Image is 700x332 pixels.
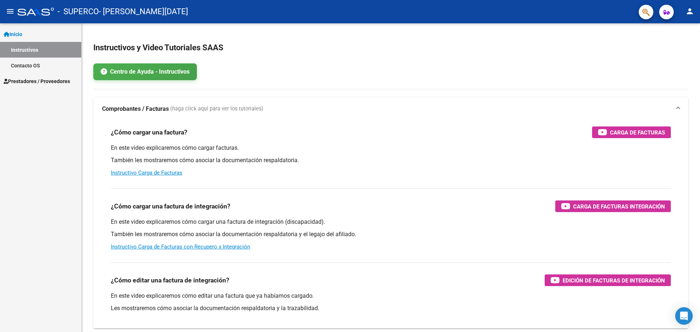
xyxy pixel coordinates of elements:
div: Open Intercom Messenger [675,307,693,325]
span: Prestadores / Proveedores [4,77,70,85]
mat-expansion-panel-header: Comprobantes / Facturas (haga click aquí para ver los tutoriales) [93,97,688,121]
span: Carga de Facturas [610,128,665,137]
p: En este video explicaremos cómo editar una factura que ya habíamos cargado. [111,292,671,300]
span: Inicio [4,30,22,38]
button: Carga de Facturas [592,126,671,138]
h3: ¿Cómo cargar una factura? [111,127,187,137]
span: - SUPERCO [58,4,99,20]
button: Edición de Facturas de integración [545,274,671,286]
p: En este video explicaremos cómo cargar una factura de integración (discapacidad). [111,218,671,226]
p: Les mostraremos cómo asociar la documentación respaldatoria y la trazabilidad. [111,304,671,312]
strong: Comprobantes / Facturas [102,105,169,113]
p: En este video explicaremos cómo cargar facturas. [111,144,671,152]
h2: Instructivos y Video Tutoriales SAAS [93,41,688,55]
mat-icon: person [685,7,694,16]
h3: ¿Cómo cargar una factura de integración? [111,201,230,211]
div: Comprobantes / Facturas (haga click aquí para ver los tutoriales) [93,121,688,328]
a: Instructivo Carga de Facturas [111,169,182,176]
mat-icon: menu [6,7,15,16]
p: También les mostraremos cómo asociar la documentación respaldatoria y el legajo del afiliado. [111,230,671,238]
span: - [PERSON_NAME][DATE] [99,4,188,20]
span: Carga de Facturas Integración [573,202,665,211]
span: Edición de Facturas de integración [563,276,665,285]
span: (haga click aquí para ver los tutoriales) [170,105,263,113]
a: Centro de Ayuda - Instructivos [93,63,197,80]
p: También les mostraremos cómo asociar la documentación respaldatoria. [111,156,671,164]
h3: ¿Cómo editar una factura de integración? [111,275,229,285]
button: Carga de Facturas Integración [555,200,671,212]
a: Instructivo Carga de Facturas con Recupero x Integración [111,243,250,250]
